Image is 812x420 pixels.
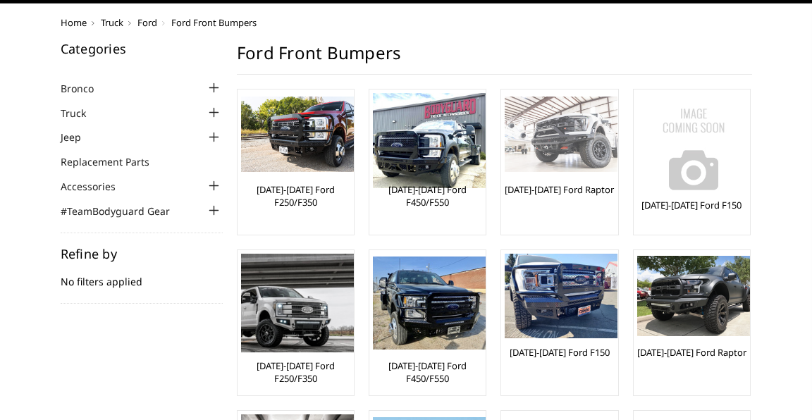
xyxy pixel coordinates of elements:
h1: Ford Front Bumpers [237,42,752,75]
a: [DATE]-[DATE] Ford F450/F550 [373,359,482,385]
a: Accessories [61,179,133,194]
img: No Image [637,93,750,206]
a: Truck [101,16,123,29]
a: [DATE]-[DATE] Ford F250/F350 [241,183,350,209]
a: [DATE]-[DATE] Ford Raptor [637,346,746,359]
span: Ford Front Bumpers [171,16,257,29]
a: [DATE]-[DATE] Ford Raptor [505,183,614,196]
a: Truck [61,106,104,121]
a: Jeep [61,130,99,144]
a: Bronco [61,81,111,96]
a: Home [61,16,87,29]
h5: Categories [61,42,223,55]
a: #TeamBodyguard Gear [61,204,187,218]
div: No filters applied [61,247,223,304]
a: Replacement Parts [61,154,167,169]
a: [DATE]-[DATE] Ford F250/F350 [241,359,350,385]
a: Ford [137,16,157,29]
a: [DATE]-[DATE] Ford F150 [510,346,610,359]
a: No Image [637,93,746,192]
a: [DATE]-[DATE] Ford F150 [641,199,742,211]
a: [DATE]-[DATE] Ford F450/F550 [373,183,482,209]
h5: Refine by [61,247,223,260]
